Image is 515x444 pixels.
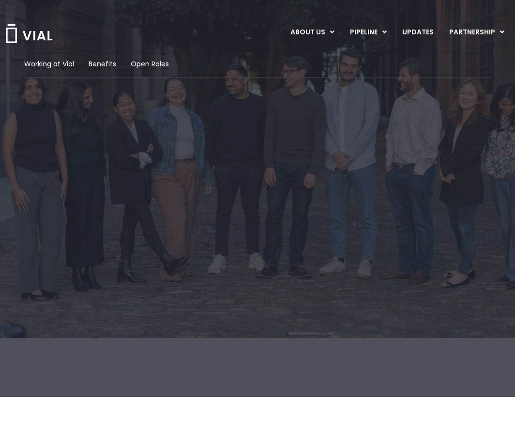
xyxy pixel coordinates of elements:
img: Vial Logo [5,24,53,43]
a: UPDATES [394,24,441,41]
a: ABOUT USMenu Toggle [283,24,342,41]
a: Open Roles [131,59,169,69]
a: PIPELINEMenu Toggle [342,24,394,41]
a: PARTNERSHIPMenu Toggle [441,24,512,41]
a: Working at Vial [24,59,74,69]
a: Benefits [89,59,116,69]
